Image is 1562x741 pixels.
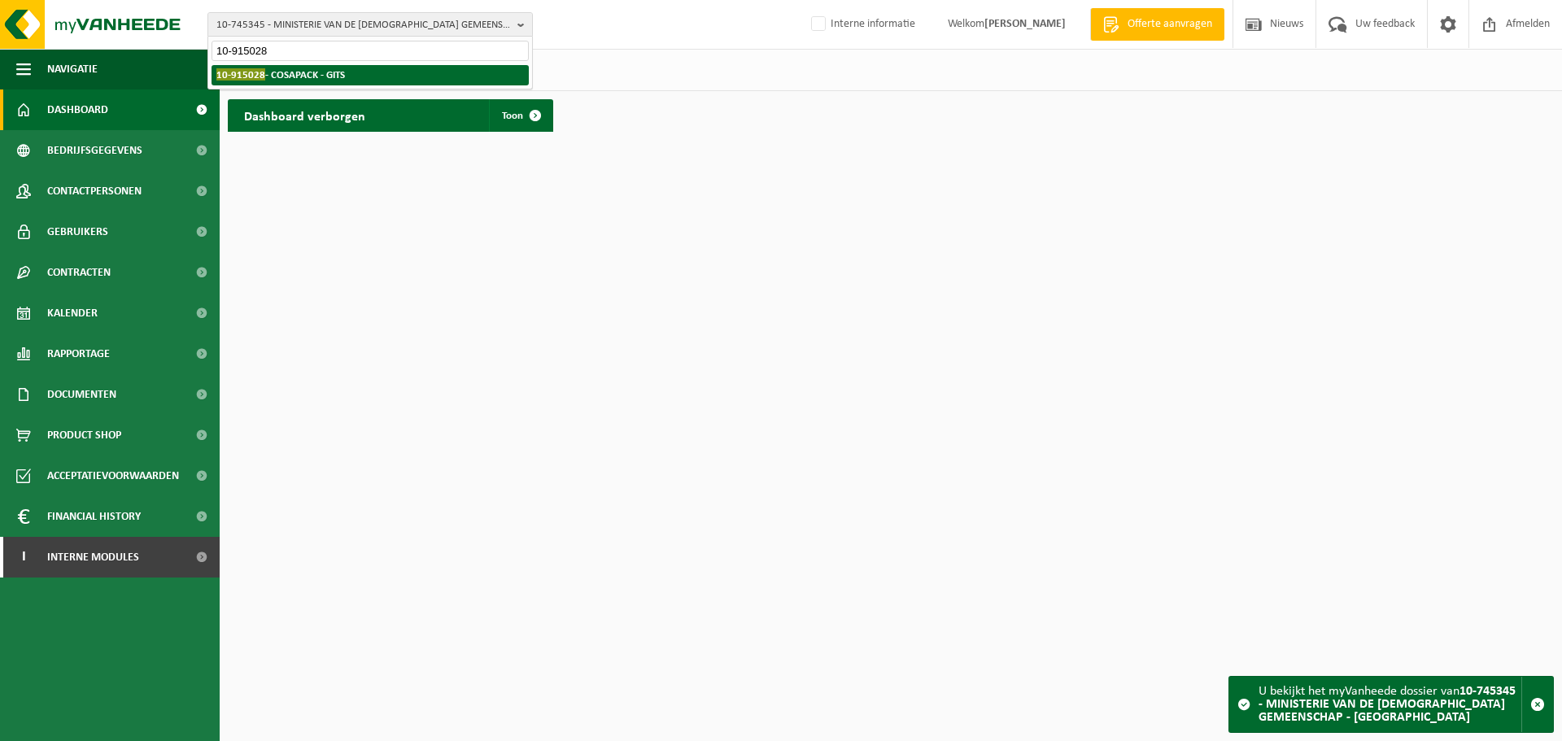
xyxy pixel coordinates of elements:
[1124,16,1216,33] span: Offerte aanvragen
[47,211,108,252] span: Gebruikers
[47,171,142,211] span: Contactpersonen
[808,12,915,37] label: Interne informatie
[212,41,529,61] input: Zoeken naar gekoppelde vestigingen
[216,68,265,81] span: 10-915028
[489,99,552,132] a: Toon
[47,293,98,333] span: Kalender
[47,537,139,578] span: Interne modules
[984,18,1066,30] strong: [PERSON_NAME]
[1090,8,1224,41] a: Offerte aanvragen
[47,415,121,455] span: Product Shop
[47,49,98,89] span: Navigatie
[47,333,110,374] span: Rapportage
[216,13,511,37] span: 10-745345 - MINISTERIE VAN DE [DEMOGRAPHIC_DATA] GEMEENSCHAP - [GEOGRAPHIC_DATA]
[47,374,116,415] span: Documenten
[16,537,31,578] span: I
[47,455,179,496] span: Acceptatievoorwaarden
[47,89,108,130] span: Dashboard
[47,130,142,171] span: Bedrijfsgegevens
[47,496,141,537] span: Financial History
[1259,677,1521,732] div: U bekijkt het myVanheede dossier van
[228,99,382,131] h2: Dashboard verborgen
[1259,685,1516,724] strong: 10-745345 - MINISTERIE VAN DE [DEMOGRAPHIC_DATA] GEMEENSCHAP - [GEOGRAPHIC_DATA]
[502,111,523,121] span: Toon
[216,68,345,81] strong: - COSAPACK - GITS
[207,12,533,37] button: 10-745345 - MINISTERIE VAN DE [DEMOGRAPHIC_DATA] GEMEENSCHAP - [GEOGRAPHIC_DATA]
[47,252,111,293] span: Contracten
